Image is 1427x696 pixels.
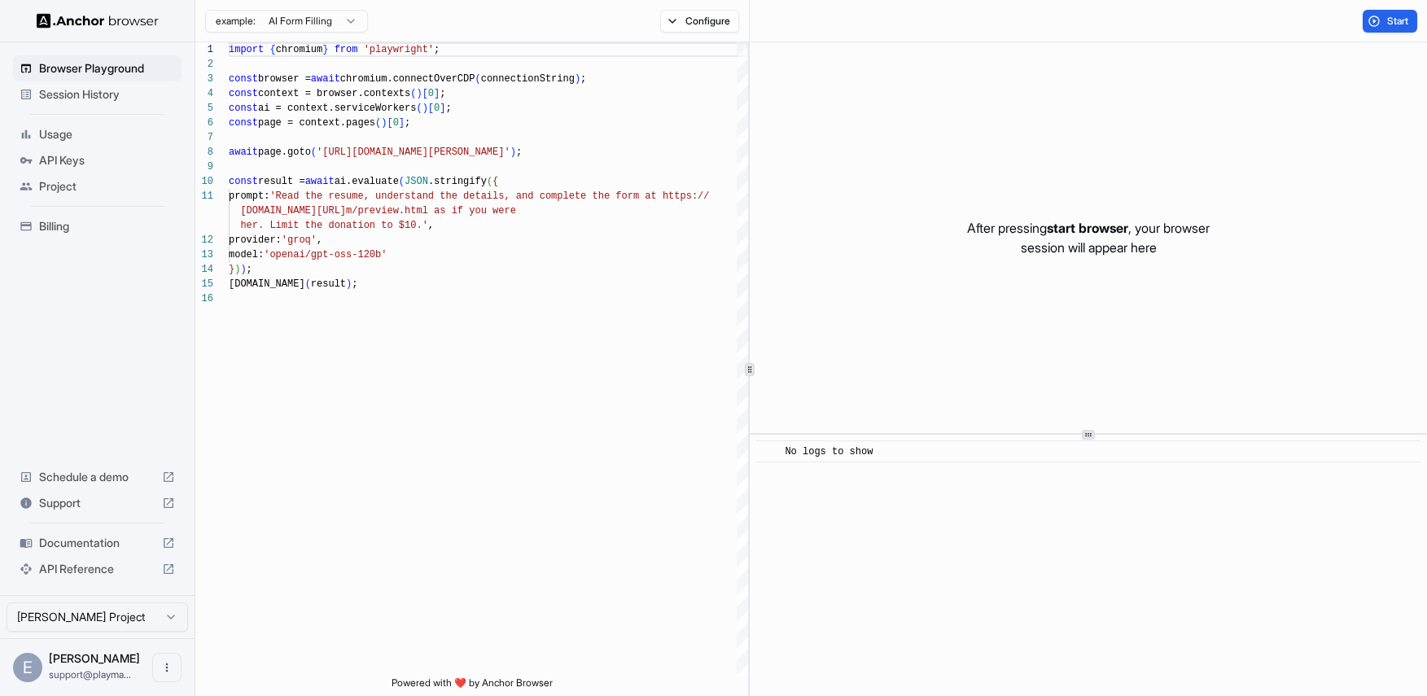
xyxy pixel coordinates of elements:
div: 8 [195,145,213,160]
span: ; [352,278,357,290]
span: ( [311,147,317,158]
span: Project [39,178,175,195]
span: Session History [39,86,175,103]
span: ] [399,117,405,129]
span: ​ [764,444,773,460]
div: 1 [195,42,213,57]
span: Documentation [39,535,155,551]
span: ) [381,117,387,129]
span: browser = [258,73,311,85]
div: 14 [195,262,213,277]
span: prompt: [229,190,269,202]
span: 'openai/gpt-oss-120b' [264,249,387,260]
span: await [229,147,258,158]
div: 10 [195,174,213,189]
span: her. Limit the donation to $10.' [240,220,427,231]
img: Anchor Logo [37,13,159,28]
span: lete the form at https:// [562,190,709,202]
span: ] [434,88,440,99]
span: 0 [428,88,434,99]
button: Start [1363,10,1417,33]
span: ( [399,176,405,187]
span: ) [575,73,580,85]
div: 16 [195,291,213,306]
div: Project [13,173,182,199]
span: Support [39,495,155,511]
span: ; [247,264,252,275]
span: import [229,44,264,55]
span: from [335,44,358,55]
span: ; [445,103,451,114]
span: provider: [229,234,282,246]
div: Documentation [13,530,182,556]
span: 0 [434,103,440,114]
span: start browser [1047,220,1128,236]
span: 'groq' [282,234,317,246]
span: [DOMAIN_NAME] [229,278,305,290]
span: 0 [393,117,399,129]
span: } [229,264,234,275]
span: ] [440,103,445,114]
span: const [229,73,258,85]
span: ) [416,88,422,99]
button: Configure [660,10,739,33]
span: ; [405,117,410,129]
div: Usage [13,121,182,147]
span: Start [1387,15,1410,28]
span: Edward Sun [49,651,140,665]
span: Billing [39,218,175,234]
span: chromium [276,44,323,55]
span: page = context.pages [258,117,375,129]
span: m/preview.html as if you were [346,205,516,217]
span: connectionString [481,73,575,85]
span: , [428,220,434,231]
span: ; [580,73,586,85]
span: const [229,117,258,129]
div: API Keys [13,147,182,173]
span: context = browser.contexts [258,88,410,99]
span: ( [416,103,422,114]
span: API Keys [39,152,175,169]
div: 9 [195,160,213,174]
span: JSON [405,176,428,187]
span: { [269,44,275,55]
span: Browser Playground [39,60,175,77]
span: const [229,88,258,99]
span: Powered with ❤️ by Anchor Browser [392,676,553,696]
span: support@playmatic.ai [49,668,131,681]
div: API Reference [13,556,182,582]
span: [ [387,117,392,129]
div: 5 [195,101,213,116]
span: result = [258,176,305,187]
span: example: [216,15,256,28]
button: Open menu [152,653,182,682]
span: '[URL][DOMAIN_NAME][PERSON_NAME]' [317,147,510,158]
span: ) [234,264,240,275]
span: No logs to show [785,446,873,457]
div: 13 [195,247,213,262]
span: await [311,73,340,85]
div: 11 [195,189,213,204]
span: page.goto [258,147,311,158]
span: Schedule a demo [39,469,155,485]
span: ) [510,147,516,158]
span: const [229,103,258,114]
div: Session History [13,81,182,107]
span: await [305,176,335,187]
span: [ [422,88,428,99]
span: ) [240,264,246,275]
div: 7 [195,130,213,145]
div: Schedule a demo [13,464,182,490]
span: , [317,234,322,246]
span: 'playwright' [364,44,434,55]
span: { [492,176,498,187]
div: Browser Playground [13,55,182,81]
span: ) [422,103,428,114]
span: const [229,176,258,187]
span: ; [440,88,445,99]
div: 12 [195,233,213,247]
div: E [13,653,42,682]
span: .stringify [428,176,487,187]
span: [ [428,103,434,114]
p: After pressing , your browser session will appear here [967,218,1210,257]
